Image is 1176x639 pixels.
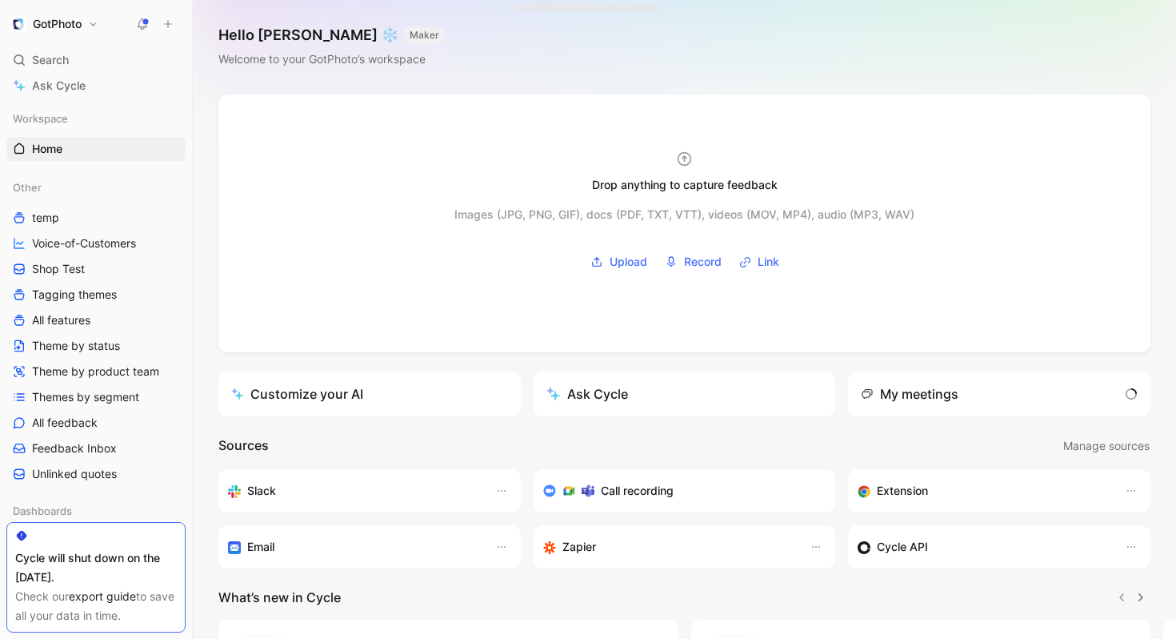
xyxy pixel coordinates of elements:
[858,481,1109,500] div: Capture feedback from anywhere on the web
[858,537,1109,557] div: Sync customers & send feedback from custom sources. Get inspired by our favorite use case
[659,250,727,274] button: Record
[601,481,674,500] h3: Call recording
[6,334,186,358] a: Theme by status
[6,175,186,486] div: OthertempVoice-of-CustomersShop TestTagging themesAll featuresTheme by statusTheme by product tea...
[32,210,59,226] span: temp
[32,364,159,380] span: Theme by product team
[32,338,120,354] span: Theme by status
[231,384,363,404] div: Customize your AI
[6,360,186,384] a: Theme by product team
[247,481,276,500] h3: Slack
[32,50,69,70] span: Search
[877,537,928,557] h3: Cycle API
[543,537,794,557] div: Capture feedback from thousands of sources with Zapier (survey results, recordings, sheets, etc).
[32,389,139,405] span: Themes by segment
[6,283,186,307] a: Tagging themes
[610,252,647,271] span: Upload
[13,179,42,195] span: Other
[32,466,117,482] span: Unlinked quotes
[247,537,274,557] h3: Email
[32,141,62,157] span: Home
[6,13,102,35] button: GotPhotoGotPhoto
[6,411,186,435] a: All feedback
[13,111,68,127] span: Workspace
[32,312,90,328] span: All features
[228,481,479,500] div: Sync your customers, send feedback and get updates in Slack
[13,503,72,519] span: Dashboards
[6,231,186,255] a: Voice-of-Customers
[32,415,98,431] span: All feedback
[218,588,341,607] h2: What’s new in Cycle
[6,462,186,486] a: Unlinked quotes
[6,106,186,131] div: Workspace
[218,372,521,416] a: Customize your AI
[758,252,779,271] span: Link
[32,261,85,277] span: Shop Test
[684,252,722,271] span: Record
[32,235,136,251] span: Voice-of-Customers
[562,537,596,557] h3: Zapier
[69,589,136,603] a: export guide
[6,308,186,332] a: All features
[15,549,177,587] div: Cycle will shut down on the [DATE].
[1063,436,1150,456] span: Manage sources
[33,17,82,31] h1: GotPhoto
[218,26,444,45] h1: Hello [PERSON_NAME] ❄️
[546,384,628,404] div: Ask Cycle
[6,48,186,72] div: Search
[534,372,836,416] button: Ask Cycle
[6,137,186,161] a: Home
[1062,436,1150,456] button: Manage sources
[405,27,444,43] button: MAKER
[6,257,186,281] a: Shop Test
[6,385,186,409] a: Themes by segment
[6,436,186,460] a: Feedback Inbox
[228,537,479,557] div: Forward emails to your feedback inbox
[15,587,177,625] div: Check our to save all your data in time.
[877,481,928,500] h3: Extension
[861,384,958,404] div: My meetings
[6,499,186,523] div: Dashboards
[10,16,26,32] img: GotPhoto
[32,440,117,456] span: Feedback Inbox
[6,206,186,230] a: temp
[454,205,914,224] div: Images (JPG, PNG, GIF), docs (PDF, TXT, VTT), videos (MOV, MP4), audio (MP3, WAV)
[6,74,186,98] a: Ask Cycle
[592,175,778,195] div: Drop anything to capture feedback
[218,50,444,69] div: Welcome to your GotPhoto’s workspace
[6,175,186,199] div: Other
[6,499,186,528] div: Dashboards
[585,250,653,274] button: Upload
[32,287,117,303] span: Tagging themes
[734,250,785,274] button: Link
[218,436,269,456] h2: Sources
[32,76,86,95] span: Ask Cycle
[543,481,814,500] div: Record & transcribe meetings from Zoom, Meet & Teams.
